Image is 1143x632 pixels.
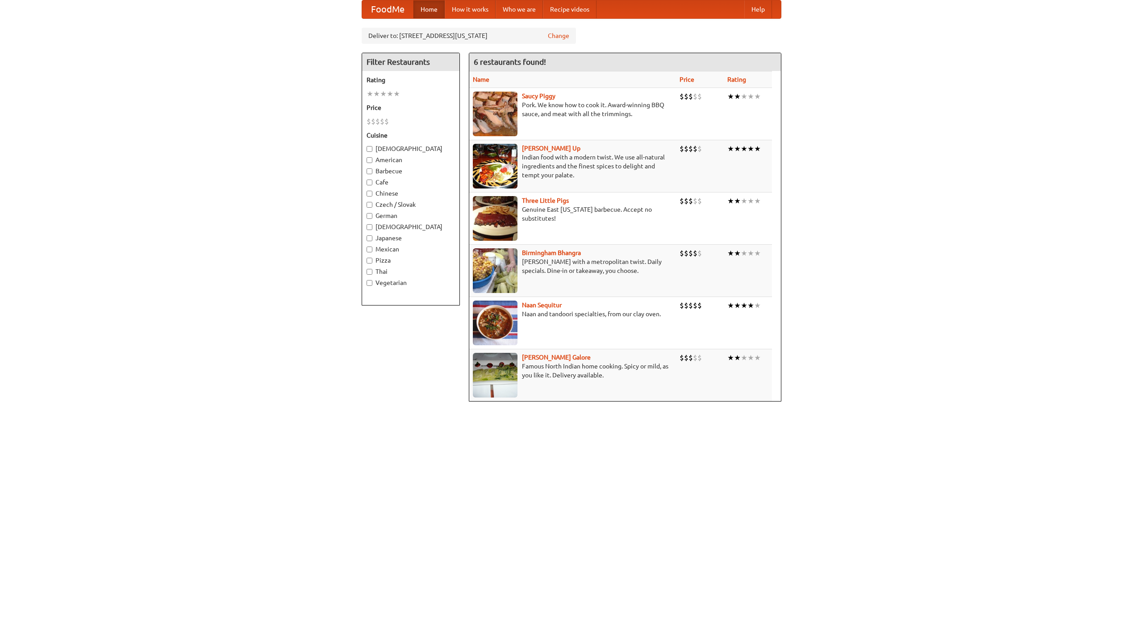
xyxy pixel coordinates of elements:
[473,310,672,318] p: Naan and tandoori specialties, from our clay oven.
[684,301,688,310] li: $
[684,353,688,363] li: $
[367,200,455,209] label: Czech / Slovak
[680,248,684,258] li: $
[522,249,581,256] a: Birmingham Bhangra
[380,117,384,126] li: $
[754,144,761,154] li: ★
[367,117,371,126] li: $
[697,196,702,206] li: $
[747,144,754,154] li: ★
[473,92,517,136] img: saucy.jpg
[741,92,747,101] li: ★
[367,178,455,187] label: Cafe
[367,278,455,287] label: Vegetarian
[697,301,702,310] li: $
[367,180,372,185] input: Cafe
[367,189,455,198] label: Chinese
[362,53,459,71] h4: Filter Restaurants
[727,76,746,83] a: Rating
[367,211,455,220] label: German
[373,89,380,99] li: ★
[473,76,489,83] a: Name
[741,196,747,206] li: ★
[697,353,702,363] li: $
[367,167,455,176] label: Barbecue
[680,76,694,83] a: Price
[693,248,697,258] li: $
[727,248,734,258] li: ★
[473,205,672,223] p: Genuine East [US_STATE] barbecue. Accept no substitutes!
[680,196,684,206] li: $
[693,353,697,363] li: $
[473,248,517,293] img: bhangra.jpg
[747,248,754,258] li: ★
[473,153,672,180] p: Indian food with a modern twist. We use all-natural ingredients and the finest spices to delight ...
[445,0,496,18] a: How it works
[496,0,543,18] a: Who we are
[393,89,400,99] li: ★
[367,144,455,153] label: [DEMOGRAPHIC_DATA]
[522,197,569,204] a: Three Little Pigs
[367,146,372,152] input: [DEMOGRAPHIC_DATA]
[367,224,372,230] input: [DEMOGRAPHIC_DATA]
[697,248,702,258] li: $
[754,301,761,310] li: ★
[362,28,576,44] div: Deliver to: [STREET_ADDRESS][US_STATE]
[367,89,373,99] li: ★
[688,144,693,154] li: $
[741,144,747,154] li: ★
[693,92,697,101] li: $
[727,353,734,363] li: ★
[754,353,761,363] li: ★
[367,235,372,241] input: Japanese
[684,248,688,258] li: $
[688,92,693,101] li: $
[684,92,688,101] li: $
[367,75,455,84] h5: Rating
[697,144,702,154] li: $
[522,354,591,361] a: [PERSON_NAME] Galore
[727,196,734,206] li: ★
[543,0,597,18] a: Recipe videos
[474,58,546,66] ng-pluralize: 6 restaurants found!
[684,144,688,154] li: $
[697,92,702,101] li: $
[473,144,517,188] img: curryup.jpg
[734,92,741,101] li: ★
[380,89,387,99] li: ★
[367,103,455,112] h5: Price
[688,353,693,363] li: $
[522,301,562,309] a: Naan Sequitur
[367,155,455,164] label: American
[734,144,741,154] li: ★
[727,92,734,101] li: ★
[367,157,372,163] input: American
[473,301,517,345] img: naansequitur.jpg
[734,248,741,258] li: ★
[367,280,372,286] input: Vegetarian
[522,145,580,152] a: [PERSON_NAME] Up
[473,362,672,380] p: Famous North Indian home cooking. Spicy or mild, as you like it. Delivery available.
[680,144,684,154] li: $
[688,248,693,258] li: $
[754,92,761,101] li: ★
[384,117,389,126] li: $
[367,267,455,276] label: Thai
[473,196,517,241] img: littlepigs.jpg
[680,92,684,101] li: $
[548,31,569,40] a: Change
[747,196,754,206] li: ★
[367,247,372,252] input: Mexican
[747,92,754,101] li: ★
[413,0,445,18] a: Home
[367,234,455,243] label: Japanese
[367,168,372,174] input: Barbecue
[684,196,688,206] li: $
[747,353,754,363] li: ★
[693,301,697,310] li: $
[741,301,747,310] li: ★
[680,353,684,363] li: $
[522,92,555,100] b: Saucy Piggy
